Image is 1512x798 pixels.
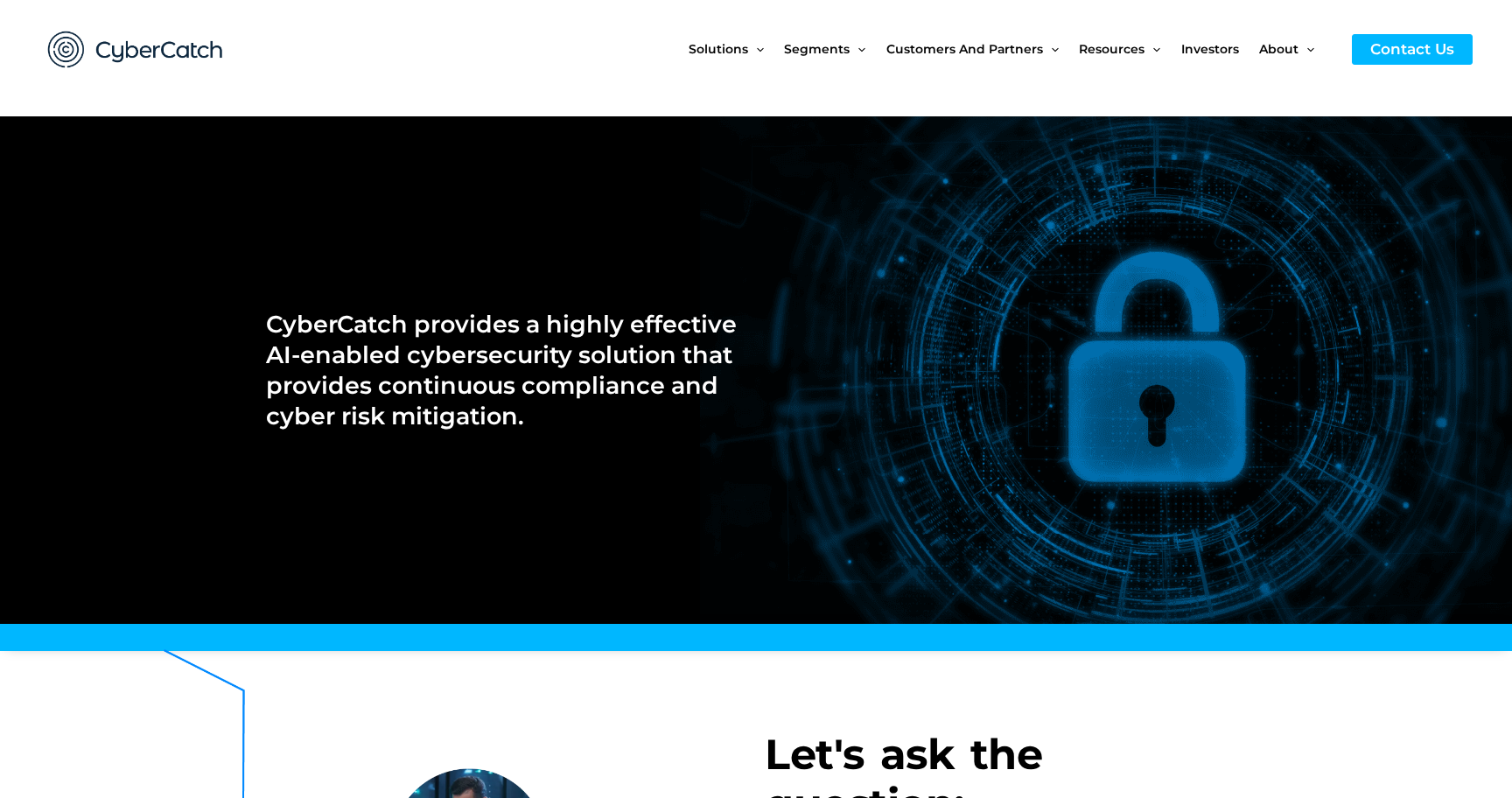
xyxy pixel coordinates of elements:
h2: CyberCatch provides a highly effective AI-enabled cybersecurity solution that provides continuous... [266,309,737,431]
img: CyberCatch [31,13,241,86]
span: Investors [1181,12,1239,86]
nav: Site Navigation: New Main Menu [689,12,1334,86]
span: Segments [784,12,850,86]
span: Menu Toggle [748,12,764,86]
span: Menu Toggle [1144,12,1160,86]
span: About [1259,12,1298,86]
a: Investors [1181,12,1259,86]
a: Contact Us [1352,34,1473,65]
span: Menu Toggle [1298,12,1314,86]
span: Menu Toggle [1043,12,1059,86]
span: Menu Toggle [850,12,865,86]
span: Customers and Partners [886,12,1043,86]
span: Solutions [689,12,748,86]
span: Resources [1079,12,1144,86]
